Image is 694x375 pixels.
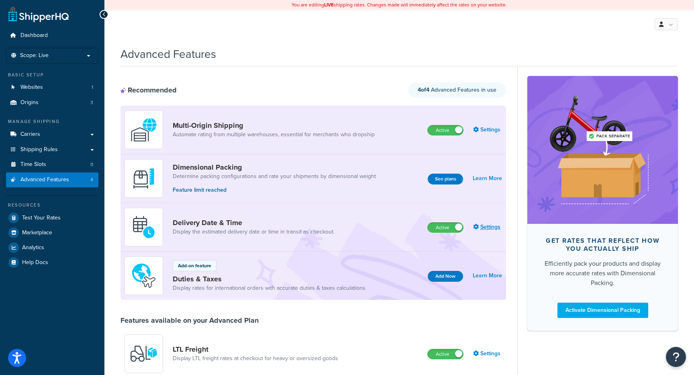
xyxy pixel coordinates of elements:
div: Basic Setup [6,72,98,78]
li: Advanced Features [6,172,98,187]
a: Websites1 [6,80,98,95]
img: DTVBYsAAAAAASUVORK5CYII= [130,164,158,193]
a: Automate rating from multiple warehouses, essential for merchants who dropship [173,131,375,139]
label: Active [428,349,463,359]
div: Recommended [120,86,177,94]
a: Learn More [473,270,502,281]
a: Determine packing configurations and rate your shipments by dimensional weight [173,172,376,180]
a: Activate Dimensional Packing [557,303,648,318]
a: Origins3 [6,95,98,110]
img: icon-duo-feat-landed-cost-7136b061.png [130,262,158,290]
a: Display the estimated delivery date or time in transit as checkout. [173,228,335,236]
a: Learn More [473,173,502,184]
span: Advanced Features in use [418,86,496,94]
a: Settings [473,124,502,135]
a: Display rates for international orders with accurate duties & taxes calculations [173,284,365,292]
p: Feature limit reached [173,186,376,195]
span: 0 [90,161,93,168]
span: 1 [92,84,93,91]
a: Delivery Date & Time [173,218,335,227]
img: y79ZsPf0fXUFUhFXDzUgf+ktZg5F2+ohG75+v3d2s1D9TjoU8PiyCIluIjV41seZevKCRuEjTPPOKHJsQcmKCXGdfprl3L4q7... [130,340,158,368]
a: See plans [428,174,463,184]
a: Marketplace [6,225,98,240]
div: Resources [6,202,98,209]
button: Add Now [428,271,463,282]
span: Websites [20,84,43,91]
label: Active [428,125,463,135]
span: Time Slots [20,161,46,168]
a: Analytics [6,240,98,255]
a: Carriers [6,127,98,142]
div: Features available on your Advanced Plan [120,316,259,325]
a: Display LTL freight rates at checkout for heavy or oversized goods [173,355,338,363]
span: Help Docs [22,259,48,266]
img: WatD5o0RtDAAAAAElFTkSuQmCC [130,116,158,144]
label: Active [428,223,463,232]
span: Advanced Features [20,176,69,183]
a: Settings [473,348,502,359]
a: Test Your Rates [6,211,98,225]
span: Scope: Live [20,52,49,59]
b: LIVE [324,1,334,8]
a: LTL Freight [173,345,338,354]
a: Duties & Taxes [173,275,365,283]
div: Get rates that reflect how you actually ship [540,237,665,253]
li: Origins [6,95,98,110]
div: Efficiently pack your products and display more accurate rates with Dimensional Packing. [540,259,665,288]
span: Marketplace [22,230,52,236]
a: Settings [473,221,502,233]
a: Help Docs [6,255,98,270]
li: Websites [6,80,98,95]
span: Dashboard [20,32,48,39]
h1: Advanced Features [120,46,216,62]
a: Shipping Rules [6,142,98,157]
strong: 4 of 4 [418,86,429,94]
a: Dashboard [6,28,98,43]
a: Multi-Origin Shipping [173,121,375,130]
a: Dimensional Packing [173,163,376,172]
img: feature-image-dim-d40ad3071a2b3c8e08177464837368e35600d3c5e73b18a22c1e4bb210dc32ac.png [539,88,666,212]
a: Time Slots0 [6,157,98,172]
span: Origins [20,99,39,106]
li: Time Slots [6,157,98,172]
span: Analytics [22,244,44,251]
span: Test Your Rates [22,215,61,221]
a: Advanced Features4 [6,172,98,187]
img: gfkeb5ejjkALwAAAABJRU5ErkJggg== [130,213,158,241]
div: Manage Shipping [6,118,98,125]
span: Carriers [20,131,40,138]
span: 3 [90,99,93,106]
p: Add-on feature [178,262,211,269]
button: Open Resource Center [666,347,686,367]
span: 4 [90,176,93,183]
span: Shipping Rules [20,146,58,153]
